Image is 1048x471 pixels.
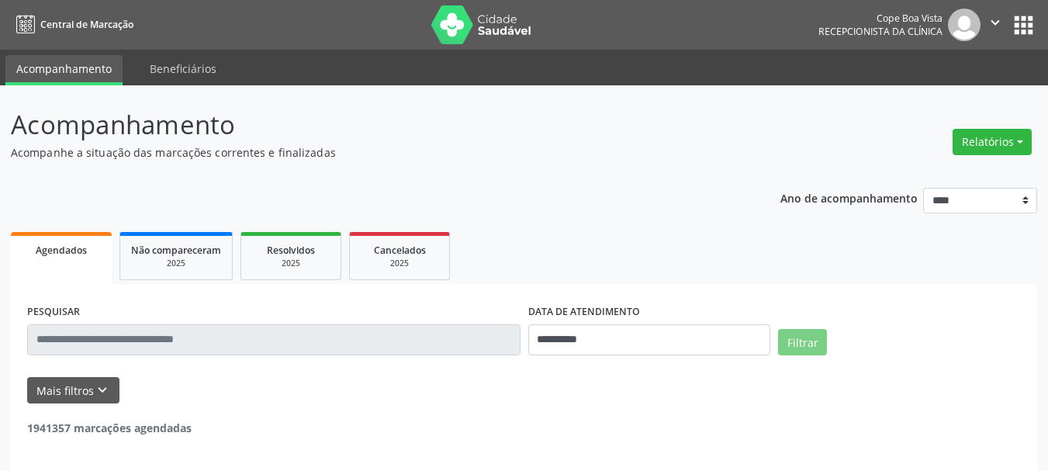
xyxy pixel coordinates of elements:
span: Resolvidos [267,244,315,257]
label: PESQUISAR [27,300,80,324]
button: apps [1010,12,1037,39]
button: Relatórios [953,129,1032,155]
i: keyboard_arrow_down [94,382,111,399]
a: Beneficiários [139,55,227,82]
p: Acompanhe a situação das marcações correntes e finalizadas [11,144,729,161]
div: 2025 [131,258,221,269]
span: Não compareceram [131,244,221,257]
button:  [981,9,1010,41]
a: Acompanhamento [5,55,123,85]
div: 2025 [361,258,438,269]
p: Acompanhamento [11,106,729,144]
a: Central de Marcação [11,12,133,37]
div: 2025 [252,258,330,269]
span: Agendados [36,244,87,257]
button: Mais filtroskeyboard_arrow_down [27,377,119,404]
i:  [987,14,1004,31]
span: Central de Marcação [40,18,133,31]
strong: 1941357 marcações agendadas [27,421,192,435]
label: DATA DE ATENDIMENTO [528,300,640,324]
img: img [948,9,981,41]
span: Cancelados [374,244,426,257]
button: Filtrar [778,329,827,355]
p: Ano de acompanhamento [780,188,918,207]
span: Recepcionista da clínica [818,25,943,38]
div: Cope Boa Vista [818,12,943,25]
